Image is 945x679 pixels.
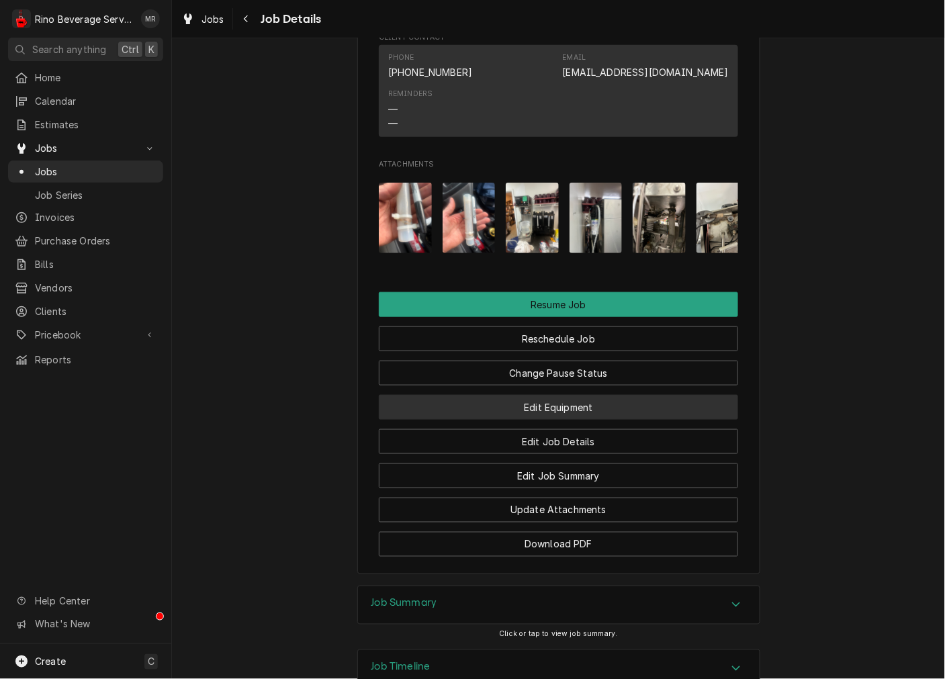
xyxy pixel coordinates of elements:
[148,655,154,669] span: C
[379,523,738,557] div: Button Group Row
[35,165,156,179] span: Jobs
[35,353,156,367] span: Reports
[35,328,136,342] span: Pricebook
[236,8,257,30] button: Navigate back
[379,532,738,557] button: Download PDF
[35,656,66,668] span: Create
[141,9,160,28] div: Melissa Rinehart's Avatar
[379,292,738,557] div: Button Group
[8,90,163,112] a: Calendar
[35,210,156,224] span: Invoices
[12,9,31,28] div: R
[379,488,738,523] div: Button Group Row
[257,10,322,28] span: Job Details
[12,9,31,28] div: Rino Beverage Service's Avatar
[388,52,414,63] div: Phone
[8,349,163,371] a: Reports
[379,45,738,137] div: Contact
[8,161,163,183] a: Jobs
[35,617,155,631] span: What's New
[371,597,437,610] h3: Job Summary
[176,8,230,30] a: Jobs
[8,324,163,346] a: Go to Pricebook
[379,45,738,143] div: Client Contact List
[388,66,472,78] a: [PHONE_NUMBER]
[8,277,163,299] a: Vendors
[35,12,134,26] div: Rino Beverage Service
[379,159,738,264] div: Attachments
[696,183,750,253] img: aYWokLASQAyA3AXalc1j
[8,300,163,322] a: Clients
[443,183,496,253] img: QOCEcgqRB2JfFZMI1jMC
[8,590,163,612] a: Go to Help Center
[35,141,136,155] span: Jobs
[35,257,156,271] span: Bills
[563,52,729,79] div: Email
[35,71,156,85] span: Home
[379,454,738,488] div: Button Group Row
[8,184,163,206] a: Job Series
[379,326,738,351] button: Reschedule Job
[388,89,433,99] div: Reminders
[8,114,163,136] a: Estimates
[357,586,760,625] div: Job Summary
[379,498,738,523] button: Update Attachments
[379,386,738,420] div: Button Group Row
[8,613,163,635] a: Go to What's New
[141,9,160,28] div: MR
[148,42,154,56] span: K
[379,361,738,386] button: Change Pause Status
[570,183,623,253] img: UAOLyacKS7aOFJFTa7Ox
[371,661,431,674] h3: Job Timeline
[379,463,738,488] button: Edit Job Summary
[379,292,738,317] div: Button Group Row
[379,183,432,253] img: 3jjGKVeQfOlQPSHQTZH6
[35,234,156,248] span: Purchase Orders
[8,206,163,228] a: Invoices
[379,429,738,454] button: Edit Job Details
[8,137,163,159] a: Go to Jobs
[358,586,760,624] button: Accordion Details Expand Trigger
[379,395,738,420] button: Edit Equipment
[8,38,163,61] button: Search anythingCtrlK
[633,183,686,253] img: AGuybaHJRe6ztnuCKtuh
[8,66,163,89] a: Home
[379,317,738,351] div: Button Group Row
[201,12,224,26] span: Jobs
[388,89,433,130] div: Reminders
[506,183,559,253] img: 6YJXHcbTnCZVTrm0t0xY
[122,42,139,56] span: Ctrl
[379,159,738,170] span: Attachments
[8,253,163,275] a: Bills
[35,118,156,132] span: Estimates
[35,188,156,202] span: Job Series
[35,281,156,295] span: Vendors
[35,304,156,318] span: Clients
[379,351,738,386] div: Button Group Row
[379,420,738,454] div: Button Group Row
[379,173,738,265] span: Attachments
[563,66,729,78] a: [EMAIL_ADDRESS][DOMAIN_NAME]
[35,94,156,108] span: Calendar
[8,230,163,252] a: Purchase Orders
[388,116,398,130] div: —
[379,32,738,143] div: Client Contact
[388,52,472,79] div: Phone
[32,42,106,56] span: Search anything
[388,102,398,116] div: —
[358,586,760,624] div: Accordion Header
[35,594,155,608] span: Help Center
[379,292,738,317] button: Resume Job
[499,630,617,639] span: Click or tap to view job summary.
[563,52,586,63] div: Email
